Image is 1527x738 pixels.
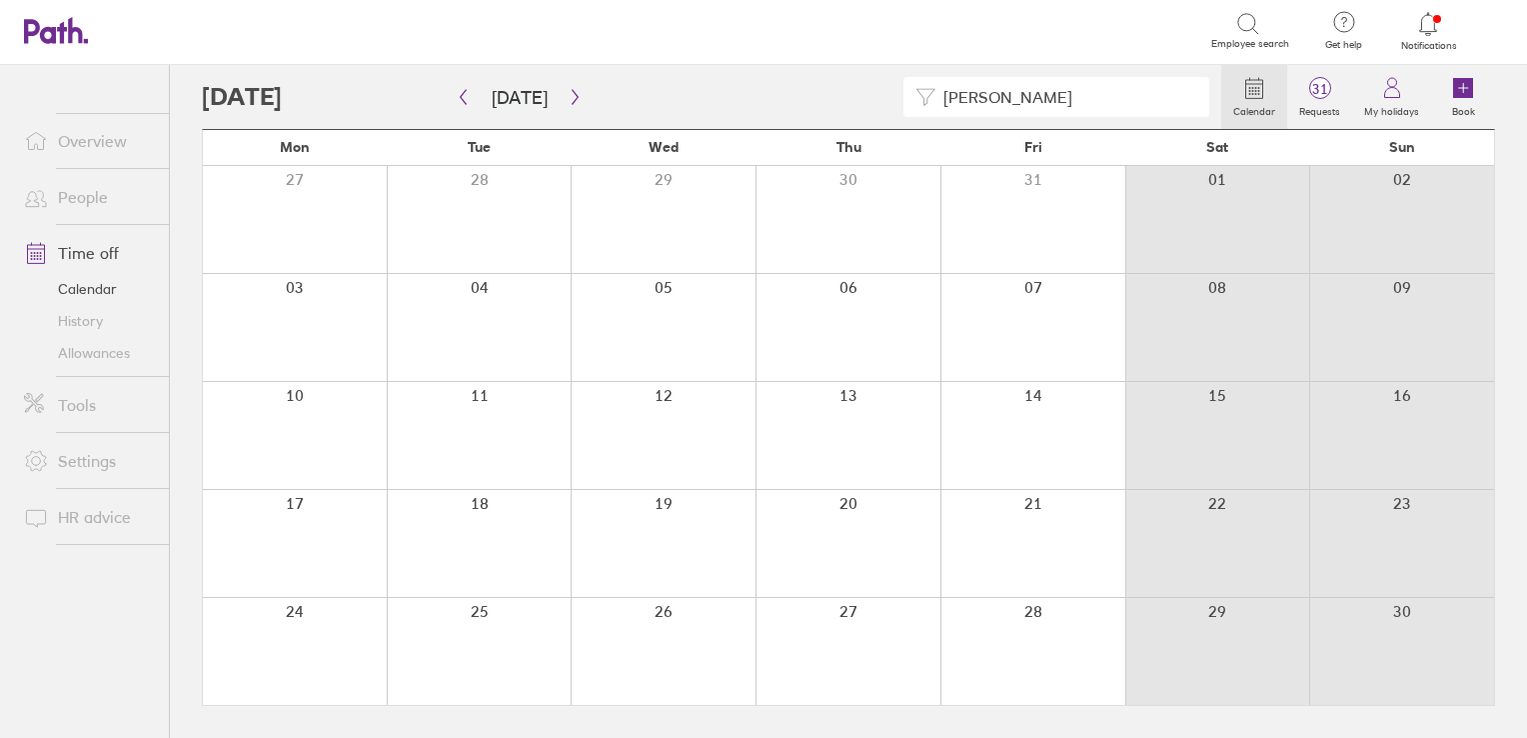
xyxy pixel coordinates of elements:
a: Notifications [1396,10,1461,52]
label: Calendar [1221,100,1287,118]
span: Fri [1024,139,1042,155]
button: [DATE] [476,81,564,114]
a: History [8,305,169,337]
span: Thu [836,139,861,155]
span: 31 [1287,81,1352,97]
a: Time off [8,233,169,273]
a: Settings [8,441,169,481]
span: Tue [468,139,491,155]
a: Overview [8,121,169,161]
a: HR advice [8,497,169,537]
input: Filter by employee [935,78,1197,116]
label: My holidays [1352,100,1431,118]
div: Search [224,21,275,39]
label: Requests [1287,100,1352,118]
label: Book [1440,100,1487,118]
span: Sat [1206,139,1228,155]
a: My holidays [1352,65,1431,129]
a: Allowances [8,337,169,369]
span: Wed [649,139,679,155]
span: Notifications [1396,40,1461,52]
span: Employee search [1211,38,1289,50]
span: Sun [1389,139,1415,155]
span: Mon [280,139,310,155]
span: Get help [1311,39,1376,51]
a: Book [1431,65,1495,129]
a: Calendar [8,273,169,305]
a: People [8,177,169,217]
a: 31Requests [1287,65,1352,129]
a: Calendar [1221,65,1287,129]
a: Tools [8,385,169,425]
